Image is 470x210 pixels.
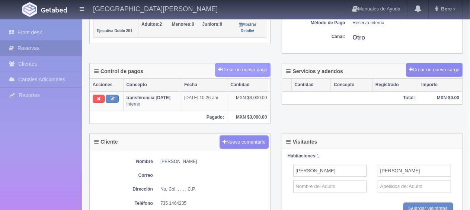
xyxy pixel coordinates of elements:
[172,22,192,27] strong: Menores:
[160,186,266,192] dd: No, Col. , , , , C.P.
[378,165,451,177] input: Apellidos del Adulto
[227,91,270,111] td: MXN $3,000.00
[22,2,37,17] img: Getabed
[418,79,462,91] th: Importe
[331,79,373,91] th: Concepto
[93,4,218,13] h4: [GEOGRAPHIC_DATA][PERSON_NAME]
[288,153,317,159] strong: Habitaciones:
[287,139,317,145] h4: Visitantes
[293,181,367,192] input: Nombre del Adulto
[127,95,170,100] b: transferencia [DATE]
[439,6,452,12] span: Bere
[123,79,181,91] th: Concepto
[123,91,181,111] td: Interno
[93,172,153,179] dt: Correo
[293,165,367,177] input: Nombre del Adulto
[141,22,162,27] span: 2
[372,79,418,91] th: Registrado
[291,79,331,91] th: Cantidad
[181,79,227,91] th: Fecha
[181,91,227,111] td: [DATE] 10:26 am
[90,111,227,123] th: Pagado:
[94,69,143,74] h4: Control de pagos
[286,20,345,26] dt: Método de Pago
[282,91,418,104] th: Total:
[94,139,118,145] h4: Cliente
[227,79,270,91] th: Cantidad
[160,159,266,165] dd: [PERSON_NAME]
[286,34,345,40] dt: Canal:
[227,111,270,123] th: MXN $3,000.00
[172,22,194,27] span: 0
[353,20,459,26] dd: Reserva Interna
[220,135,269,149] button: Nuevo comentario
[93,200,153,207] dt: Teléfono
[90,79,123,91] th: Acciones
[288,153,457,159] div: 1
[202,22,222,27] span: 0
[406,63,463,77] button: Crear un nuevo cargo
[93,159,153,165] dt: Nombre
[215,63,270,77] button: Crear un nuevo pago
[353,34,365,41] b: Otro
[141,22,160,27] strong: Adultos:
[287,69,343,74] h4: Servicios y adendos
[160,200,266,207] dd: 735 1464235
[418,91,462,104] th: MXN $0.00
[97,29,132,33] small: Ejecutiva Doble 201
[378,181,451,192] input: Apellidos del Adulto
[239,22,256,33] a: Mostrar Detalle
[41,7,67,13] img: Getabed
[93,186,153,192] dt: Dirección
[202,22,220,27] strong: Juniors:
